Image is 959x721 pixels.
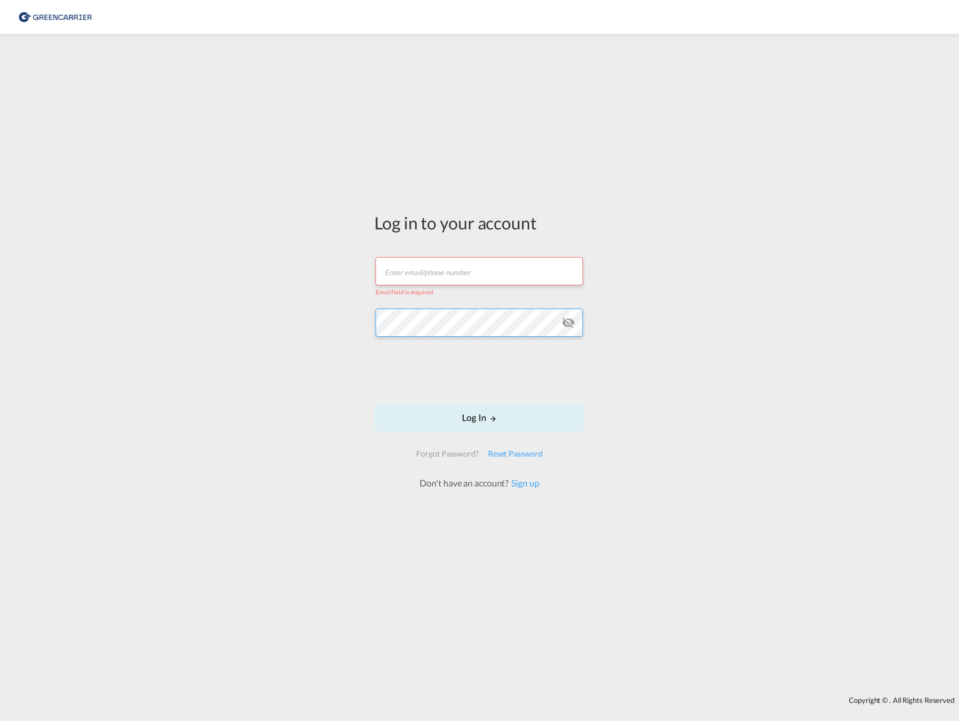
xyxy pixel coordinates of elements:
[17,5,93,30] img: 609dfd708afe11efa14177256b0082fb.png
[375,288,433,296] span: Email field is required
[374,403,585,432] button: LOGIN
[374,211,585,234] div: Log in to your account
[375,257,583,285] input: Enter email/phone number
[407,477,551,489] div: Don't have an account?
[394,348,565,392] iframe: reCAPTCHA
[508,477,539,488] a: Sign up
[483,444,547,464] div: Reset Password
[412,444,483,464] div: Forgot Password?
[561,316,575,329] md-icon: icon-eye-off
